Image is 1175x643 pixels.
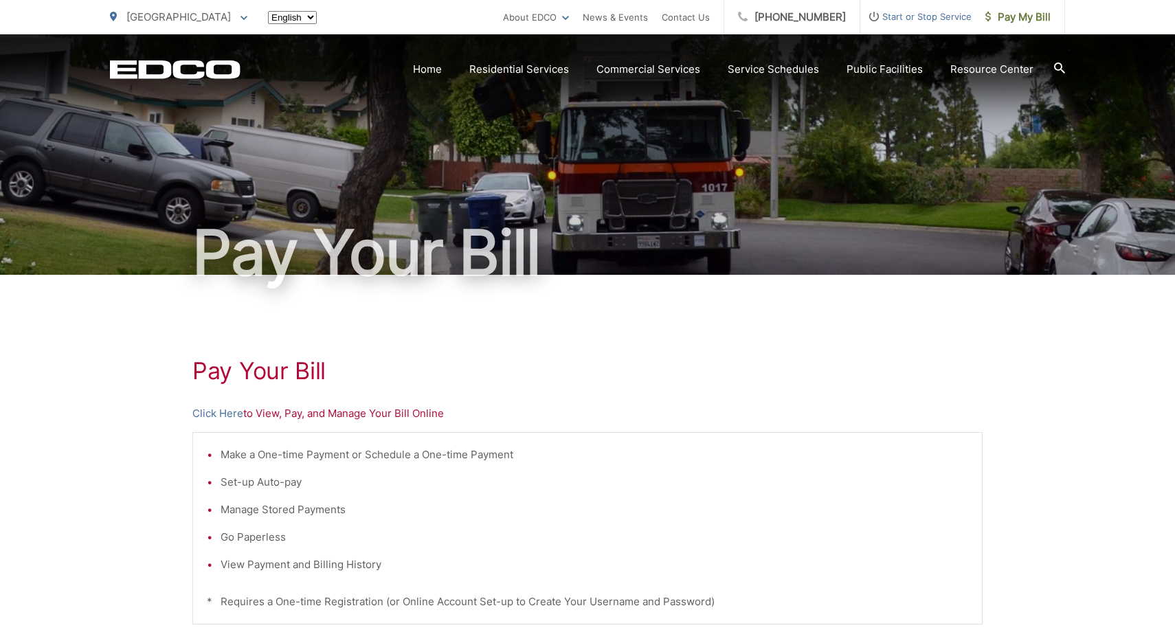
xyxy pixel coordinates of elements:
span: Pay My Bill [985,9,1051,25]
li: Manage Stored Payments [221,501,968,518]
p: * Requires a One-time Registration (or Online Account Set-up to Create Your Username and Password) [207,594,968,610]
a: Service Schedules [728,61,819,78]
h1: Pay Your Bill [192,357,983,385]
a: EDCD logo. Return to the homepage. [110,60,240,79]
a: Home [413,61,442,78]
a: News & Events [583,9,648,25]
li: View Payment and Billing History [221,556,968,573]
a: Residential Services [469,61,569,78]
select: Select a language [268,11,317,24]
li: Set-up Auto-pay [221,474,968,490]
a: Click Here [192,405,243,422]
span: [GEOGRAPHIC_DATA] [126,10,231,23]
li: Make a One-time Payment or Schedule a One-time Payment [221,447,968,463]
a: About EDCO [503,9,569,25]
a: Contact Us [662,9,710,25]
a: Commercial Services [596,61,700,78]
li: Go Paperless [221,529,968,545]
h1: Pay Your Bill [110,218,1065,287]
a: Public Facilities [847,61,923,78]
a: Resource Center [950,61,1033,78]
p: to View, Pay, and Manage Your Bill Online [192,405,983,422]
